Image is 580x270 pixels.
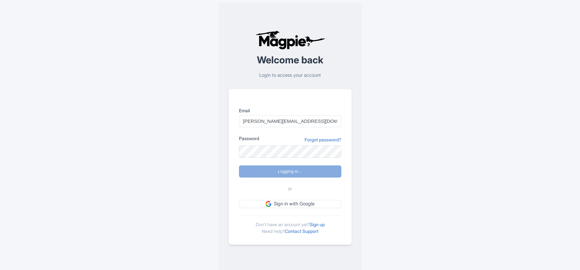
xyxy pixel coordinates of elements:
a: Sign up [310,222,325,227]
a: Sign in with Google [239,200,341,208]
img: logo-ab69f6fb50320c5b225c76a69d11143b.png [254,30,326,50]
div: Don't have an account yet? Need help? [239,216,341,234]
label: Password [239,135,259,142]
label: Email [239,107,341,114]
a: Contact Support [285,228,319,234]
img: google.svg [266,201,271,207]
h2: Welcome back [229,55,352,65]
input: Logging in... [239,165,341,178]
p: Login to access your account [229,72,352,79]
span: or [288,185,292,193]
input: you@example.com [239,115,341,127]
a: Forgot password? [305,136,341,143]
